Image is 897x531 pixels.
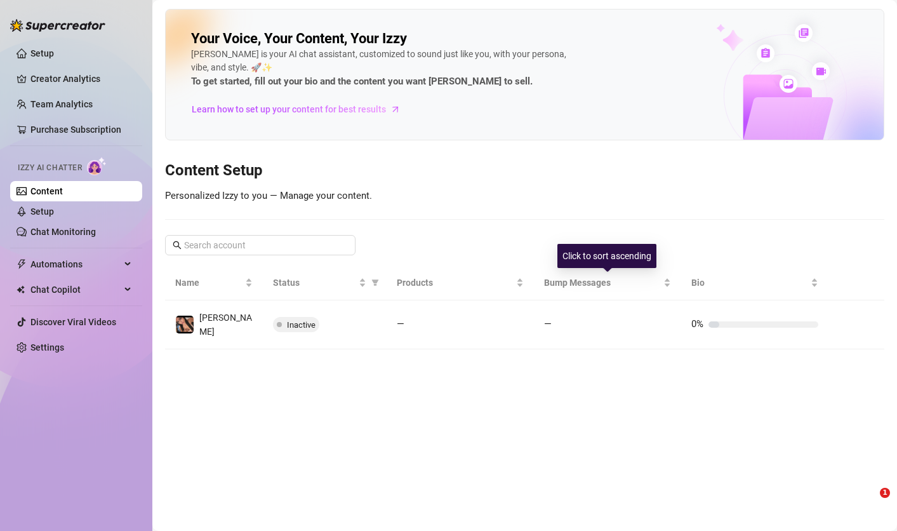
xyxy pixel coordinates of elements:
[30,69,132,89] a: Creator Analytics
[173,241,182,250] span: search
[17,259,27,269] span: thunderbolt
[30,279,121,300] span: Chat Copilot
[165,265,263,300] th: Name
[30,48,54,58] a: Setup
[30,186,63,196] a: Content
[287,320,316,330] span: Inactive
[87,157,107,175] img: AI Chatter
[30,254,121,274] span: Automations
[176,316,194,333] img: Lara
[175,276,243,290] span: Name
[880,488,890,498] span: 1
[30,342,64,353] a: Settings
[687,10,884,140] img: ai-chatter-content-library-cLFOSyPT.png
[191,48,572,90] div: [PERSON_NAME] is your AI chat assistant, customized to sound just like you, with your persona, vi...
[165,190,372,201] span: Personalized Izzy to you — Manage your content.
[691,318,703,330] span: 0%
[191,30,407,48] h2: Your Voice, Your Content, Your Izzy
[369,273,382,292] span: filter
[30,227,96,237] a: Chat Monitoring
[30,206,54,217] a: Setup
[273,276,356,290] span: Status
[371,279,379,286] span: filter
[191,76,533,87] strong: To get started, fill out your bio and the content you want [PERSON_NAME] to sell.
[184,238,338,252] input: Search account
[10,19,105,32] img: logo-BBDzfeDw.svg
[691,276,808,290] span: Bio
[387,265,534,300] th: Products
[165,161,884,181] h3: Content Setup
[397,276,514,290] span: Products
[30,99,93,109] a: Team Analytics
[534,265,681,300] th: Bump Messages
[681,265,828,300] th: Bio
[30,124,121,135] a: Purchase Subscription
[199,313,252,337] span: [PERSON_NAME]
[389,103,402,116] span: arrow-right
[263,265,387,300] th: Status
[192,102,386,116] span: Learn how to set up your content for best results
[17,285,25,294] img: Chat Copilot
[30,317,116,327] a: Discover Viral Videos
[191,99,410,119] a: Learn how to set up your content for best results
[544,276,661,290] span: Bump Messages
[854,488,884,518] iframe: Intercom live chat
[544,318,552,330] span: —
[18,162,82,174] span: Izzy AI Chatter
[397,318,404,330] span: —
